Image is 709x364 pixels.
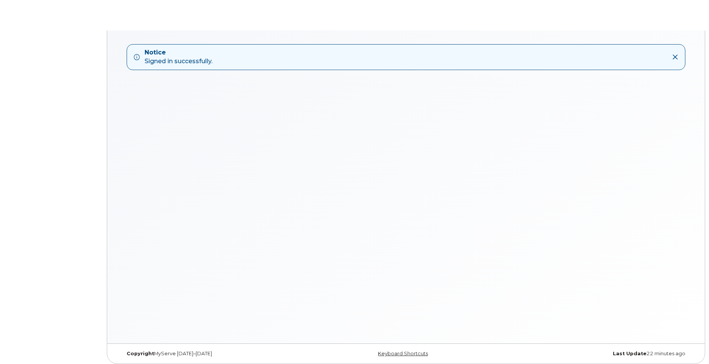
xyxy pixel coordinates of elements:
strong: Notice [145,48,212,57]
strong: Last Update [613,351,646,356]
div: MyServe [DATE]–[DATE] [121,351,311,357]
a: Keyboard Shortcuts [378,351,428,356]
strong: Copyright [127,351,154,356]
div: 22 minutes ago [501,351,691,357]
div: Signed in successfully. [145,48,212,66]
